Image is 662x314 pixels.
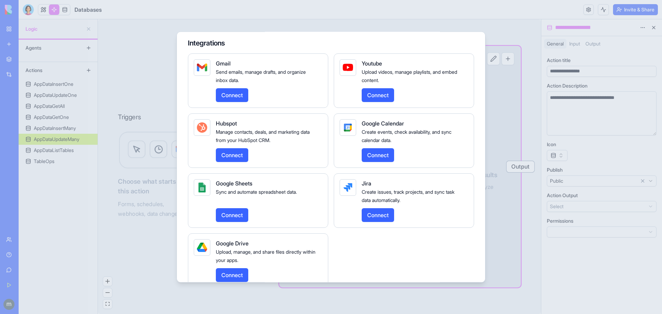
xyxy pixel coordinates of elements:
span: Upload videos, manage playlists, and embed content. [362,69,457,83]
span: Create issues, track projects, and sync task data automatically. [362,189,454,203]
span: Youtube [362,60,382,67]
span: Create events, check availability, and sync calendar data. [362,129,451,143]
span: Hubspot [216,120,237,126]
span: Jira [362,180,371,186]
button: Connect [216,208,248,222]
button: Connect [216,148,248,162]
button: Connect [216,88,248,102]
span: Google Drive [216,240,249,246]
button: Connect [362,88,394,102]
button: Connect [362,148,394,162]
span: Send emails, manage drafts, and organize inbox data. [216,69,306,83]
h4: Integrations [188,38,474,48]
span: Google Calendar [362,120,404,126]
span: Sync and automate spreadsheet data. [216,189,297,194]
button: Connect [362,208,394,222]
span: Upload, manage, and share files directly within your apps. [216,249,315,263]
button: Connect [216,268,248,282]
span: Gmail [216,60,231,67]
span: Manage contacts, deals, and marketing data from your HubSpot CRM. [216,129,310,143]
span: Google Sheets [216,180,252,186]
